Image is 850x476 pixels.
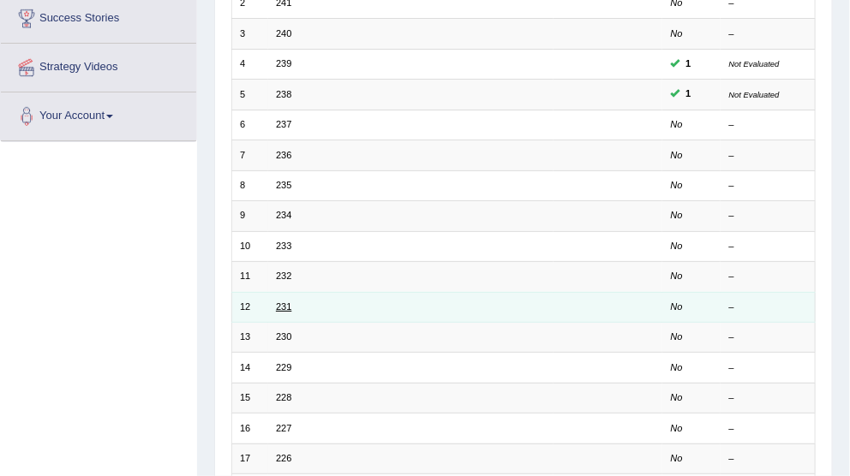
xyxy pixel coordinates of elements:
td: 9 [231,201,268,231]
td: 4 [231,49,268,79]
em: No [671,180,683,190]
div: – [729,300,807,314]
a: 240 [276,28,291,39]
a: 231 [276,301,291,312]
em: No [671,271,683,281]
a: 235 [276,180,291,190]
div: – [729,391,807,405]
a: 239 [276,58,291,68]
a: 227 [276,423,291,433]
em: No [671,28,683,39]
em: No [671,362,683,372]
em: No [671,392,683,402]
em: No [671,331,683,342]
td: 12 [231,292,268,322]
a: Strategy Videos [1,44,196,86]
a: 226 [276,453,291,463]
td: 8 [231,170,268,200]
a: Your Account [1,92,196,135]
span: You can still take this question [680,86,697,102]
td: 10 [231,231,268,261]
td: 5 [231,80,268,110]
em: No [671,119,683,129]
small: Not Evaluated [729,59,780,68]
span: You can still take this question [680,57,697,72]
td: 14 [231,353,268,383]
a: 232 [276,271,291,281]
a: 236 [276,150,291,160]
em: No [671,453,683,463]
td: 17 [231,443,268,473]
td: 7 [231,140,268,170]
td: 13 [231,323,268,353]
div: – [729,118,807,132]
td: 6 [231,110,268,140]
a: 234 [276,210,291,220]
div: – [729,149,807,163]
div: – [729,422,807,436]
div: – [729,179,807,193]
td: 11 [231,262,268,292]
a: 238 [276,89,291,99]
div: – [729,240,807,253]
div: – [729,452,807,466]
a: 229 [276,362,291,372]
em: No [671,241,683,251]
em: No [671,210,683,220]
td: 15 [231,383,268,413]
div: – [729,270,807,283]
em: No [671,150,683,160]
a: 237 [276,119,291,129]
div: – [729,330,807,344]
div: – [729,27,807,41]
td: 3 [231,19,268,49]
a: 228 [276,392,291,402]
small: Not Evaluated [729,90,780,99]
div: – [729,361,807,375]
div: – [729,209,807,223]
a: 233 [276,241,291,251]
em: No [671,423,683,433]
em: No [671,301,683,312]
td: 16 [231,414,268,443]
a: 230 [276,331,291,342]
